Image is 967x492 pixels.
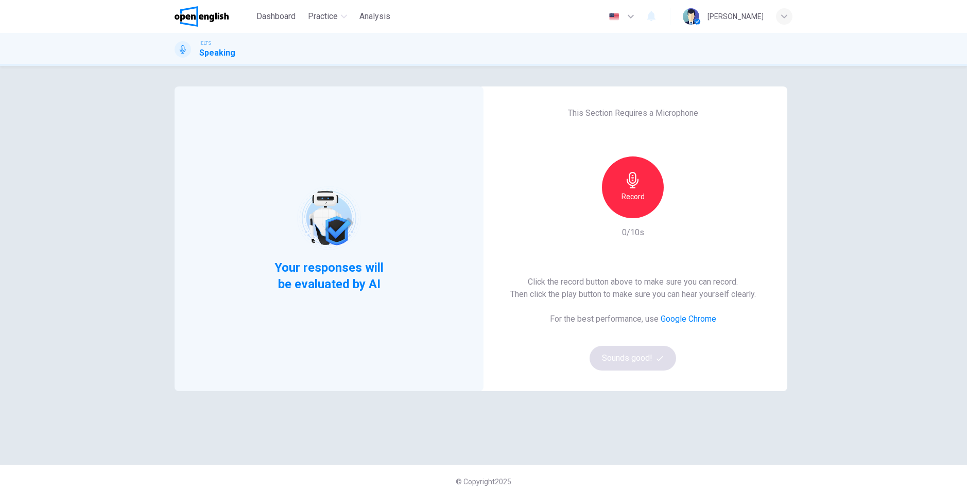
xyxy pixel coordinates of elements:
[608,13,620,21] img: en
[359,10,390,23] span: Analysis
[510,276,756,301] h6: Click the record button above to make sure you can record. Then click the play button to make sur...
[355,7,394,26] button: Analysis
[621,190,645,203] h6: Record
[199,47,235,59] h1: Speaking
[602,156,664,218] button: Record
[456,478,511,486] span: © Copyright 2025
[550,313,716,325] h6: For the best performance, use
[256,10,296,23] span: Dashboard
[661,314,716,324] a: Google Chrome
[175,6,229,27] img: OpenEnglish logo
[199,40,211,47] span: IELTS
[267,259,392,292] span: Your responses will be evaluated by AI
[175,6,252,27] a: OpenEnglish logo
[683,8,699,25] img: Profile picture
[568,107,698,119] h6: This Section Requires a Microphone
[252,7,300,26] button: Dashboard
[308,10,338,23] span: Practice
[622,226,644,239] h6: 0/10s
[707,10,764,23] div: [PERSON_NAME]
[296,185,361,251] img: robot icon
[304,7,351,26] button: Practice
